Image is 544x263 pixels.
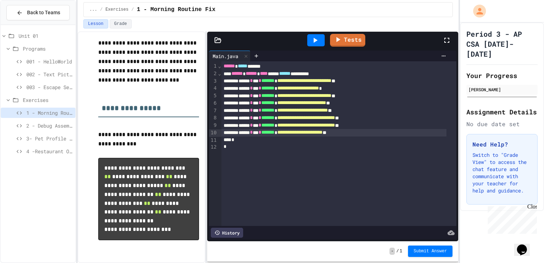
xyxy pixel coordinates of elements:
div: Chat with us now!Close [3,3,49,45]
span: 1 - Morning Routine Fix [137,5,215,14]
div: 5 [209,92,218,100]
span: Fold line [218,63,221,69]
span: ... [89,7,97,12]
div: 6 [209,100,218,107]
div: History [211,228,243,238]
span: 1 - Morning Routine Fix [26,109,73,117]
span: 4 -Restaurant Order System [26,148,73,155]
span: Programs [23,45,73,52]
div: Main.java [209,51,251,61]
span: Exercises [23,96,73,104]
iframe: chat widget [514,234,537,256]
h2: Your Progress [466,71,538,81]
span: 1 [400,248,402,254]
div: 1 [209,63,218,70]
div: 7 [209,107,218,115]
div: [PERSON_NAME] [469,86,535,93]
span: / [396,248,399,254]
span: / [100,7,103,12]
span: 002 - Text Picture [26,71,73,78]
a: Tests [330,34,365,47]
span: Back to Teams [27,9,60,16]
iframe: chat widget [485,203,537,234]
div: My Account [466,3,488,19]
button: Submit Answer [408,246,453,257]
div: 4 [209,85,218,92]
div: 10 [209,129,218,137]
h1: Period 3 - AP CSA [DATE]-[DATE] [466,29,538,59]
div: 12 [209,144,218,151]
span: 001 - HelloWorld [26,58,73,65]
span: / [131,7,134,12]
div: Main.java [209,52,242,60]
span: Submit Answer [414,248,447,254]
div: 11 [209,137,218,144]
span: - [389,248,395,255]
button: Lesson [83,19,108,29]
span: Fold line [218,71,221,76]
div: 3 [209,78,218,85]
span: 003 - Escape Sequences [26,83,73,91]
div: 2 [209,70,218,78]
h3: Need Help? [472,140,532,149]
div: 9 [209,122,218,129]
span: 2 - Debug Assembly [26,122,73,129]
p: Switch to "Grade View" to access the chat feature and communicate with your teacher for help and ... [472,151,532,194]
span: Unit 01 [19,32,73,40]
div: 8 [209,114,218,122]
button: Grade [110,19,132,29]
div: No due date set [466,120,538,128]
button: Back to Teams [6,5,70,20]
h2: Assignment Details [466,107,538,117]
span: 3- Pet Profile Fix [26,135,73,142]
span: Exercises [105,7,129,12]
